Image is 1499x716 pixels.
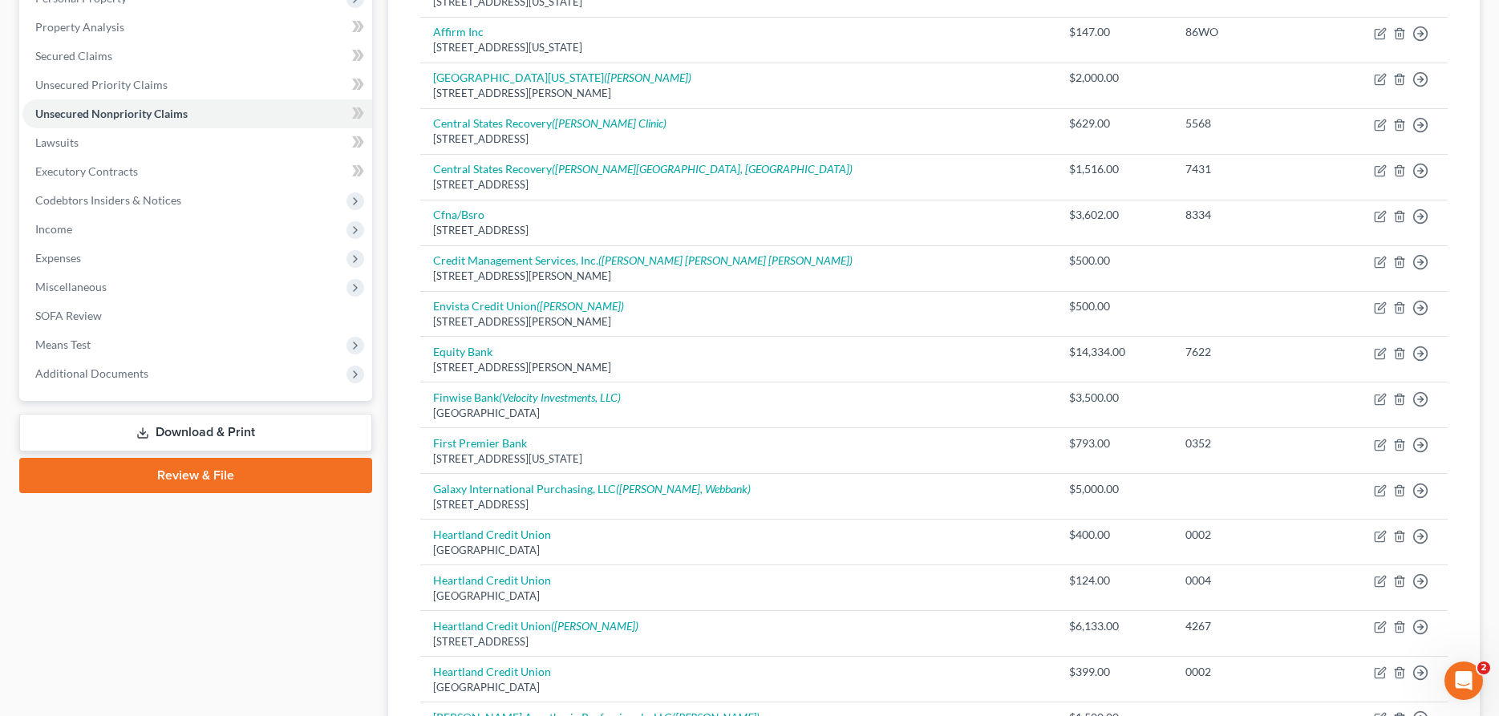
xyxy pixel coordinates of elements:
div: [STREET_ADDRESS][US_STATE] [433,451,1043,467]
div: [STREET_ADDRESS] [433,177,1043,192]
a: Envista Credit Union([PERSON_NAME]) [433,299,624,313]
i: ([PERSON_NAME]) [604,71,691,84]
a: Unsecured Priority Claims [22,71,372,99]
a: Galaxy International Purchasing, LLC([PERSON_NAME], Webbank) [433,482,751,496]
span: Additional Documents [35,366,148,380]
div: [GEOGRAPHIC_DATA] [433,680,1043,695]
i: ([PERSON_NAME][GEOGRAPHIC_DATA], [GEOGRAPHIC_DATA]) [552,162,853,176]
div: $5,000.00 [1069,481,1161,497]
div: 0352 [1185,435,1311,451]
div: [STREET_ADDRESS] [433,634,1043,649]
a: SOFA Review [22,301,372,330]
i: ([PERSON_NAME] Clinic) [552,116,666,130]
div: [GEOGRAPHIC_DATA] [433,589,1043,604]
div: 0004 [1185,572,1311,589]
a: Secured Claims [22,42,372,71]
a: Central States Recovery([PERSON_NAME] Clinic) [433,116,666,130]
div: $399.00 [1069,664,1161,680]
div: 7431 [1185,161,1311,177]
a: Heartland Credit Union([PERSON_NAME]) [433,619,638,633]
div: [STREET_ADDRESS][US_STATE] [433,40,1043,55]
a: Review & File [19,458,372,493]
a: Finwise Bank(Velocity Investments, LLC) [433,390,621,404]
i: ([PERSON_NAME]) [537,299,624,313]
a: Equity Bank [433,345,492,358]
a: Heartland Credit Union [433,573,551,587]
a: Unsecured Nonpriority Claims [22,99,372,128]
div: 0002 [1185,664,1311,680]
div: [STREET_ADDRESS][PERSON_NAME] [433,314,1043,330]
span: Unsecured Priority Claims [35,78,168,91]
span: Income [35,222,72,236]
a: Credit Management Services, Inc.([PERSON_NAME] [PERSON_NAME] [PERSON_NAME]) [433,253,853,267]
span: Miscellaneous [35,280,107,293]
i: ([PERSON_NAME] [PERSON_NAME] [PERSON_NAME]) [598,253,853,267]
div: $3,602.00 [1069,207,1161,223]
div: $1,516.00 [1069,161,1161,177]
a: Cfna/Bsro [433,208,484,221]
div: $400.00 [1069,527,1161,543]
div: 7622 [1185,344,1311,360]
a: Central States Recovery([PERSON_NAME][GEOGRAPHIC_DATA], [GEOGRAPHIC_DATA]) [433,162,853,176]
a: Property Analysis [22,13,372,42]
span: Means Test [35,338,91,351]
div: $124.00 [1069,572,1161,589]
div: 5568 [1185,115,1311,131]
a: [GEOGRAPHIC_DATA][US_STATE]([PERSON_NAME]) [433,71,691,84]
div: [GEOGRAPHIC_DATA] [433,406,1043,421]
div: [GEOGRAPHIC_DATA] [433,543,1043,558]
div: [STREET_ADDRESS] [433,223,1043,238]
div: $500.00 [1069,253,1161,269]
div: 86WO [1185,24,1311,40]
span: Property Analysis [35,20,124,34]
div: [STREET_ADDRESS][PERSON_NAME] [433,86,1043,101]
div: [STREET_ADDRESS][PERSON_NAME] [433,360,1043,375]
div: $6,133.00 [1069,618,1161,634]
div: $3,500.00 [1069,390,1161,406]
div: $793.00 [1069,435,1161,451]
div: $629.00 [1069,115,1161,131]
span: Secured Claims [35,49,112,63]
a: Affirm Inc [433,25,484,38]
a: Heartland Credit Union [433,528,551,541]
i: ([PERSON_NAME], Webbank) [616,482,751,496]
i: ([PERSON_NAME]) [551,619,638,633]
a: Download & Print [19,414,372,451]
a: First Premier Bank [433,436,527,450]
a: Executory Contracts [22,157,372,186]
span: 2 [1477,661,1490,674]
div: [STREET_ADDRESS] [433,497,1043,512]
div: $14,334.00 [1069,344,1161,360]
div: [STREET_ADDRESS] [433,131,1043,147]
span: Unsecured Nonpriority Claims [35,107,188,120]
a: Heartland Credit Union [433,665,551,678]
a: Lawsuits [22,128,372,157]
div: 4267 [1185,618,1311,634]
span: SOFA Review [35,309,102,322]
div: $2,000.00 [1069,70,1161,86]
i: (Velocity Investments, LLC) [499,390,621,404]
span: Expenses [35,251,81,265]
span: Lawsuits [35,136,79,149]
div: [STREET_ADDRESS][PERSON_NAME] [433,269,1043,284]
span: Codebtors Insiders & Notices [35,193,181,207]
div: 0002 [1185,527,1311,543]
iframe: Intercom live chat [1444,661,1483,700]
div: $147.00 [1069,24,1161,40]
div: $500.00 [1069,298,1161,314]
span: Executory Contracts [35,164,138,178]
div: 8334 [1185,207,1311,223]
